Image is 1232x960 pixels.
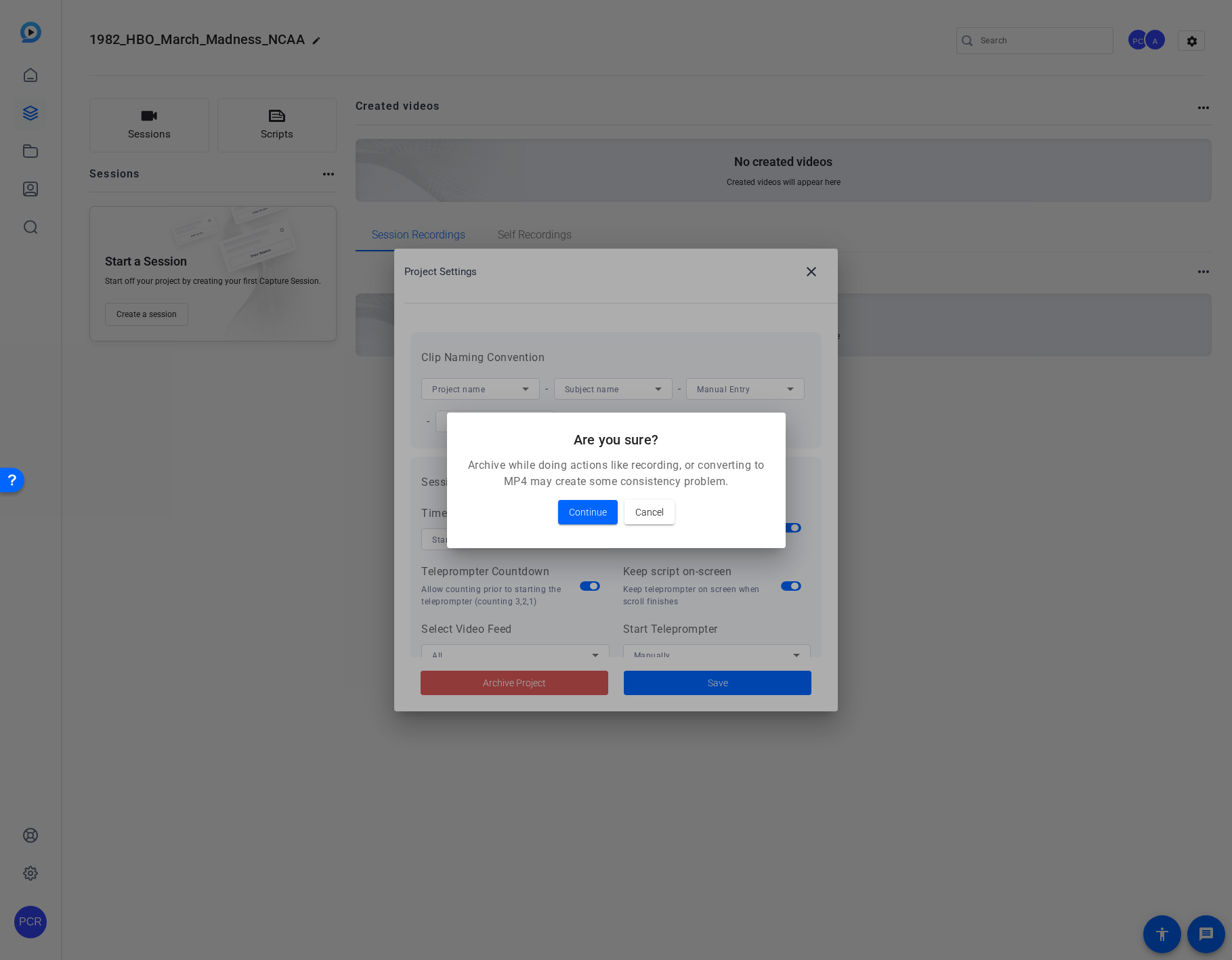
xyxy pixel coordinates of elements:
h2: Are you sure? [463,429,769,451]
span: Continue [569,504,607,520]
p: Archive while doing actions like recording, or converting to MP4 may create some consistency prob... [463,457,769,490]
button: Continue [558,500,618,524]
button: Cancel [624,500,675,524]
span: Cancel [635,504,664,520]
